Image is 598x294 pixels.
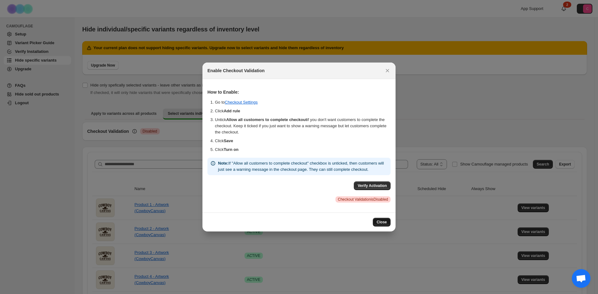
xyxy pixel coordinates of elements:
[383,66,392,75] button: Close
[377,220,387,225] span: Close
[226,117,307,122] b: Allow all customers to complete checkout
[207,89,391,95] h3: How to Enable:
[215,117,391,135] li: Untick if you don't want customers to complete the checkout. Keep it ticked if you just want to s...
[224,138,233,143] b: Save
[572,269,591,288] div: Open chat
[215,147,391,153] li: Click
[218,161,228,166] strong: Note:
[207,68,265,74] h2: Enable Checkout Validation
[215,138,391,144] li: Click
[218,160,388,173] p: If "Allow all customers to complete checkout" checkbox is unticked, then customers will just see ...
[373,218,391,226] button: Close
[224,147,238,152] b: Turn on
[358,183,387,188] span: Verify Activation
[215,99,391,105] li: Go to
[224,109,240,113] b: Add rule
[354,181,391,190] button: Verify Activation
[225,100,258,105] a: Checkout Settings
[215,108,391,114] li: Click
[338,197,388,202] span: Checkout Validation is Disabled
